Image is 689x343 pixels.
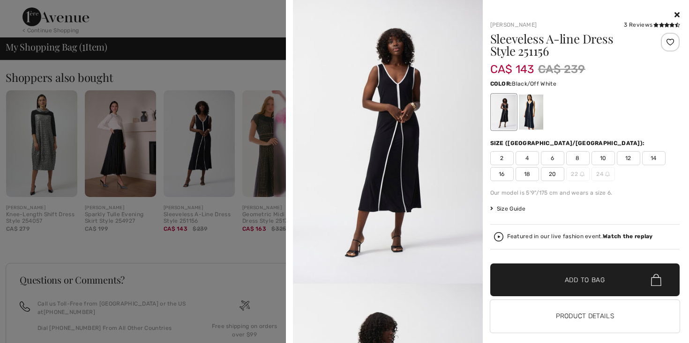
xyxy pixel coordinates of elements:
[580,172,584,176] img: ring-m.svg
[490,151,514,165] span: 2
[490,33,648,57] h1: Sleeveless A-line Dress Style 251156
[651,274,661,286] img: Bag.svg
[490,139,647,147] div: Size ([GEOGRAPHIC_DATA]/[GEOGRAPHIC_DATA]):
[565,275,605,285] span: Add to Bag
[538,61,585,78] span: CA$ 239
[516,151,539,165] span: 4
[518,95,543,130] div: Midnight Blue/Off White
[490,53,534,76] span: CA$ 143
[490,80,512,87] span: Color:
[507,234,653,240] div: Featured in our live fashion event.
[541,151,564,165] span: 6
[541,167,564,181] span: 20
[512,80,556,87] span: Black/Off White
[617,151,640,165] span: 12
[494,232,503,241] img: Watch the replay
[490,263,680,296] button: Add to Bag
[490,189,680,197] div: Our model is 5'9"/175 cm and wears a size 6.
[624,21,680,29] div: 3 Reviews
[592,151,615,165] span: 10
[603,233,653,240] strong: Watch the replay
[566,167,590,181] span: 22
[566,151,590,165] span: 8
[490,204,525,213] span: Size Guide
[642,151,666,165] span: 14
[490,22,537,28] a: [PERSON_NAME]
[490,167,514,181] span: 16
[516,167,539,181] span: 18
[22,7,41,15] span: Help
[491,95,516,130] div: Black/Off White
[605,172,610,176] img: ring-m.svg
[490,300,680,333] button: Product Details
[592,167,615,181] span: 24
